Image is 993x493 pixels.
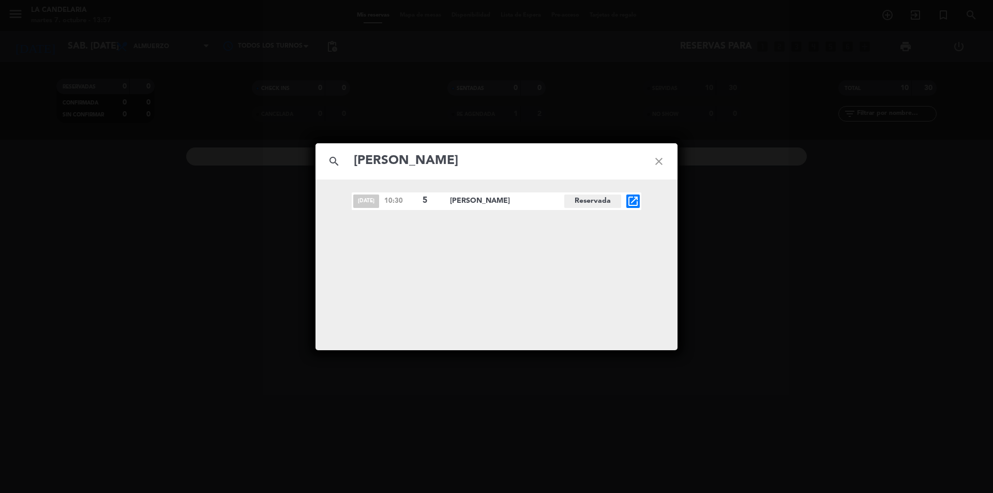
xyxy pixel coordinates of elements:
span: 10:30 [384,196,417,206]
span: [PERSON_NAME] [450,195,564,207]
i: close [640,143,678,180]
span: 5 [423,194,441,207]
i: open_in_new [627,195,639,207]
span: [DATE] [353,195,379,208]
i: search [315,143,353,180]
input: Buscar reservas [353,151,640,172]
span: Reservada [564,195,621,208]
